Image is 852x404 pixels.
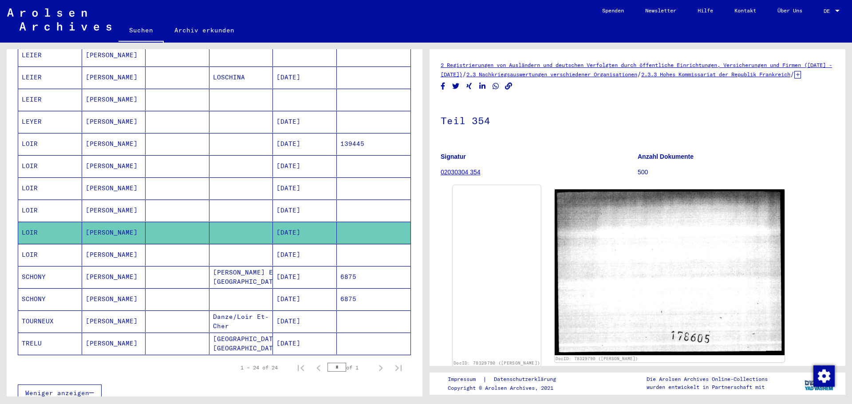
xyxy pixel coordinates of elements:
mat-cell: LEYER [18,111,82,133]
mat-cell: SCHONY [18,266,82,288]
div: of 1 [327,363,372,372]
mat-cell: LOIR [18,244,82,266]
span: / [790,70,794,78]
mat-cell: [DATE] [273,310,337,332]
b: Anzahl Dokumente [638,153,694,160]
span: / [637,70,641,78]
a: Impressum [448,375,483,384]
mat-cell: TOURNEUX [18,310,82,332]
mat-cell: LEIER [18,89,82,110]
mat-cell: [PERSON_NAME] [82,333,146,354]
mat-cell: LOIR [18,155,82,177]
b: Signatur [441,153,466,160]
a: DocID: 78329790 ([PERSON_NAME]) [556,356,638,361]
mat-cell: [DATE] [273,200,337,221]
img: Zustimmung ändern [813,365,835,387]
span: / [462,70,466,78]
mat-cell: [PERSON_NAME] [82,111,146,133]
a: Suchen [118,20,164,43]
mat-cell: [PERSON_NAME] [82,200,146,221]
a: 2.3 Nachkriegsauswertungen verschiedener Organisationen [466,71,637,78]
button: Previous page [310,359,327,377]
mat-cell: LOIR [18,200,82,221]
p: wurden entwickelt in Partnerschaft mit [647,383,768,391]
a: 02030304 354 [441,169,481,176]
a: 2 Registrierungen von Ausländern und deutschen Verfolgten durch öffentliche Einrichtungen, Versic... [441,62,832,78]
mat-cell: [PERSON_NAME] [82,89,146,110]
div: | [448,375,567,384]
button: Share on WhatsApp [491,81,501,92]
mat-cell: [DATE] [273,133,337,155]
mat-cell: LOIR [18,133,82,155]
a: DocID: 78329790 ([PERSON_NAME]) [454,360,540,365]
p: Die Arolsen Archives Online-Collections [647,375,768,383]
mat-cell: TRELU [18,333,82,354]
mat-cell: [PERSON_NAME] ET [GEOGRAPHIC_DATA] [209,266,273,288]
mat-cell: [PERSON_NAME] [82,44,146,66]
img: Arolsen_neg.svg [7,8,111,31]
a: Datenschutzerklärung [487,375,567,384]
mat-cell: LEIER [18,67,82,88]
button: Last page [390,359,407,377]
mat-cell: 6875 [337,288,411,310]
a: 2.3.3 Hohes Kommissariat der Republik Frankreich [641,71,790,78]
mat-cell: [DATE] [273,67,337,88]
mat-cell: 6875 [337,266,411,288]
mat-cell: Danze/Loir Et-Cher [209,310,273,332]
mat-cell: [PERSON_NAME] [82,266,146,288]
mat-cell: [DATE] [273,333,337,354]
mat-cell: [PERSON_NAME] [82,67,146,88]
mat-cell: [DATE] [273,155,337,177]
span: Weniger anzeigen [25,389,89,397]
button: Share on Xing [465,81,474,92]
mat-cell: LEIER [18,44,82,66]
mat-cell: [PERSON_NAME] [82,222,146,243]
mat-cell: [DATE] [273,244,337,266]
button: Share on Twitter [451,81,461,92]
button: Share on LinkedIn [478,81,487,92]
button: Next page [372,359,390,377]
a: Archiv erkunden [164,20,245,41]
mat-cell: [PERSON_NAME] [82,133,146,155]
mat-cell: LOSCHINA [209,67,273,88]
mat-cell: [DATE] [273,222,337,243]
button: Weniger anzeigen [18,384,102,401]
mat-cell: SCHONY [18,288,82,310]
mat-cell: [DATE] [273,111,337,133]
mat-cell: [GEOGRAPHIC_DATA]/[US_STATE] [GEOGRAPHIC_DATA] [209,333,273,354]
mat-cell: 139445 [337,133,411,155]
p: 500 [638,168,834,177]
div: 1 – 24 of 24 [241,364,278,372]
button: Copy link [504,81,513,92]
mat-cell: [PERSON_NAME] [82,155,146,177]
mat-cell: [DATE] [273,288,337,310]
mat-cell: LOIR [18,222,82,243]
mat-cell: LOIR [18,177,82,199]
mat-cell: [PERSON_NAME] [82,244,146,266]
mat-cell: [DATE] [273,177,337,199]
mat-cell: [PERSON_NAME] [82,288,146,310]
p: Copyright © Arolsen Archives, 2021 [448,384,567,392]
button: First page [292,359,310,377]
button: Share on Facebook [438,81,448,92]
img: yv_logo.png [803,372,836,394]
img: 002.jpg [555,189,785,355]
span: DE [824,8,833,14]
mat-cell: [PERSON_NAME] [82,177,146,199]
mat-cell: [DATE] [273,266,337,288]
mat-cell: [PERSON_NAME] [82,310,146,332]
h1: Teil 354 [441,100,834,139]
